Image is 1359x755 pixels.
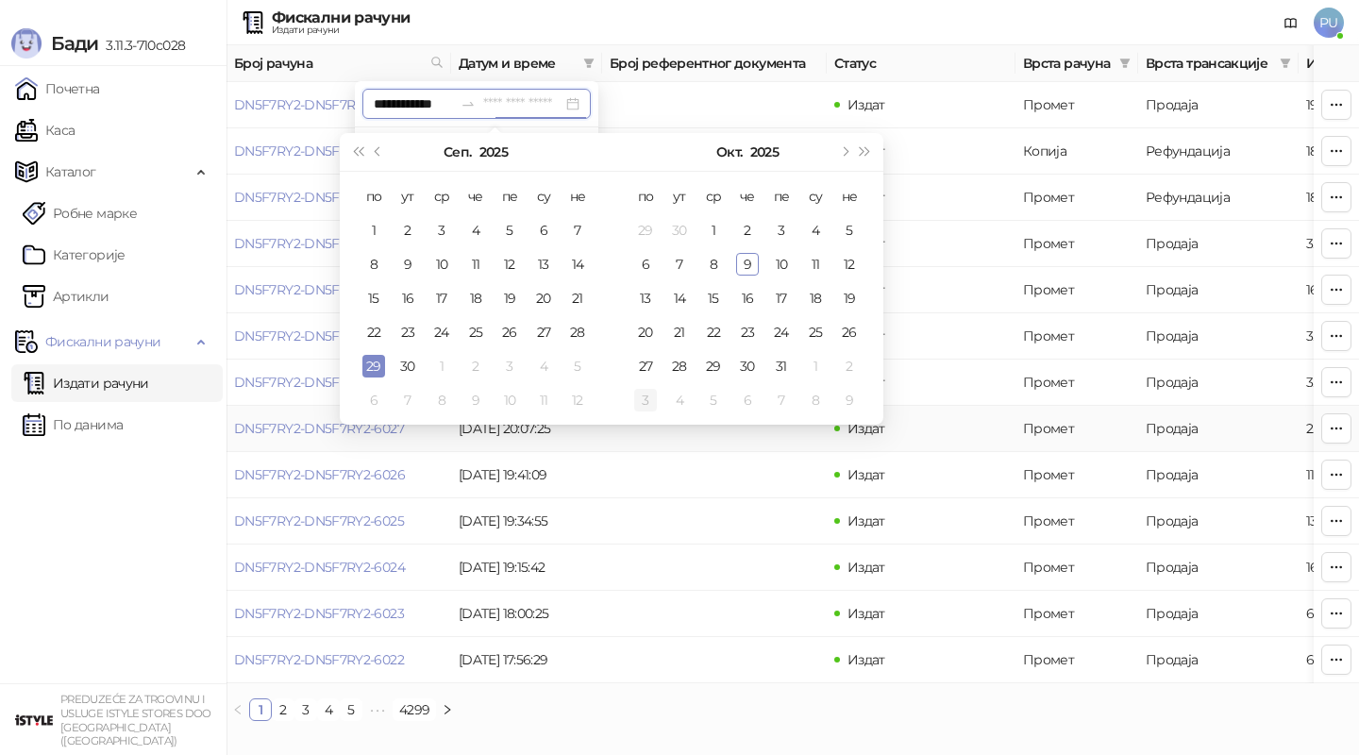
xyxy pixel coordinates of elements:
span: Издат [847,143,885,159]
th: че [730,179,764,213]
div: 29 [362,355,385,377]
span: Врста трансакције [1146,53,1272,74]
td: 2025-10-03 [493,349,527,383]
td: 2025-10-23 [730,315,764,349]
td: 2025-10-30 [730,349,764,383]
button: Изабери месец [444,133,471,171]
th: ср [696,179,730,213]
td: 2025-09-22 [357,315,391,349]
span: right [442,704,453,715]
div: Фискални рачуни [272,10,410,25]
td: 2025-10-06 [357,383,391,417]
td: 2025-09-23 [391,315,425,349]
td: Промет [1015,406,1138,452]
td: 2025-10-15 [696,281,730,315]
th: су [527,179,561,213]
td: 2025-09-18 [459,281,493,315]
td: 2025-10-27 [629,349,663,383]
button: Следећа година (Control + right) [855,133,876,171]
div: 7 [770,389,793,411]
td: 2025-09-13 [527,247,561,281]
div: 4 [464,219,487,242]
button: right [436,698,459,721]
a: 4299 [394,699,435,720]
div: 19 [838,287,861,310]
td: Промет [1015,360,1138,406]
td: 2025-10-05 [832,213,866,247]
div: 27 [532,321,555,344]
td: 2025-10-26 [832,315,866,349]
div: 3 [770,219,793,242]
td: 2025-09-29 [629,213,663,247]
div: 5 [498,219,521,242]
span: Издат [847,281,885,298]
span: Датум и време [459,53,576,74]
td: DN5F7RY2-DN5F7RY2-6032 [226,175,451,221]
span: Издат [847,327,885,344]
span: left [232,704,243,715]
span: Издат [847,189,885,206]
td: 2025-10-16 [730,281,764,315]
td: DN5F7RY2-DN5F7RY2-6024 [226,545,451,591]
td: 2025-09-03 [425,213,459,247]
th: пе [764,179,798,213]
td: 2025-10-22 [696,315,730,349]
div: 28 [566,321,589,344]
div: 29 [702,355,725,377]
li: 4 [317,698,340,721]
a: Категорије [23,236,126,274]
div: 16 [396,287,419,310]
td: 2025-10-13 [629,281,663,315]
td: 2025-10-01 [696,213,730,247]
td: 2025-11-06 [730,383,764,417]
td: 2025-09-27 [527,315,561,349]
div: 11 [804,253,827,276]
td: 2025-09-05 [493,213,527,247]
div: 11 [532,389,555,411]
div: 6 [736,389,759,411]
div: 5 [838,219,861,242]
a: DN5F7RY2-DN5F7RY2-6028 [234,374,405,391]
li: 2 [272,698,294,721]
td: 2025-11-07 [764,383,798,417]
div: 3 [498,355,521,377]
span: Фискални рачуни [45,323,160,361]
div: 26 [838,321,861,344]
th: Врста рачуна [1015,45,1138,82]
th: не [832,179,866,213]
td: 2025-09-01 [357,213,391,247]
td: 2025-10-03 [764,213,798,247]
span: Бади [51,32,98,55]
td: 2025-10-29 [696,349,730,383]
button: Следећи месец (PageDown) [833,133,854,171]
div: 24 [430,321,453,344]
a: DN5F7RY2-DN5F7RY2-6029 [234,327,405,344]
td: Продаја [1138,452,1299,498]
td: 2025-09-12 [493,247,527,281]
div: 6 [362,389,385,411]
div: 21 [566,287,589,310]
td: 2025-09-20 [527,281,561,315]
div: 31 [770,355,793,377]
td: 2025-10-11 [798,247,832,281]
img: 64x64-companyLogo-77b92cf4-9946-4f36-9751-bf7bb5fd2c7d.png [15,701,53,739]
div: 21 [668,321,691,344]
th: ср [425,179,459,213]
a: DN5F7RY2-DN5F7RY2-6034 [234,96,405,113]
td: 2025-10-01 [425,349,459,383]
th: Врста трансакције [1138,45,1299,82]
div: 29 [634,219,657,242]
td: 2025-11-03 [629,383,663,417]
a: DN5F7RY2-DN5F7RY2-6025 [234,512,404,529]
div: 9 [736,253,759,276]
td: 2025-10-09 [459,383,493,417]
span: Каталог [45,153,96,191]
th: ут [663,179,696,213]
div: 17 [770,287,793,310]
td: 2025-09-10 [425,247,459,281]
td: 2025-10-12 [832,247,866,281]
a: DN5F7RY2-DN5F7RY2-6024 [234,559,405,576]
span: Врста рачуна [1023,53,1112,74]
li: Следећа страна [436,698,459,721]
a: DN5F7RY2-DN5F7RY2-6022 [234,651,404,668]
